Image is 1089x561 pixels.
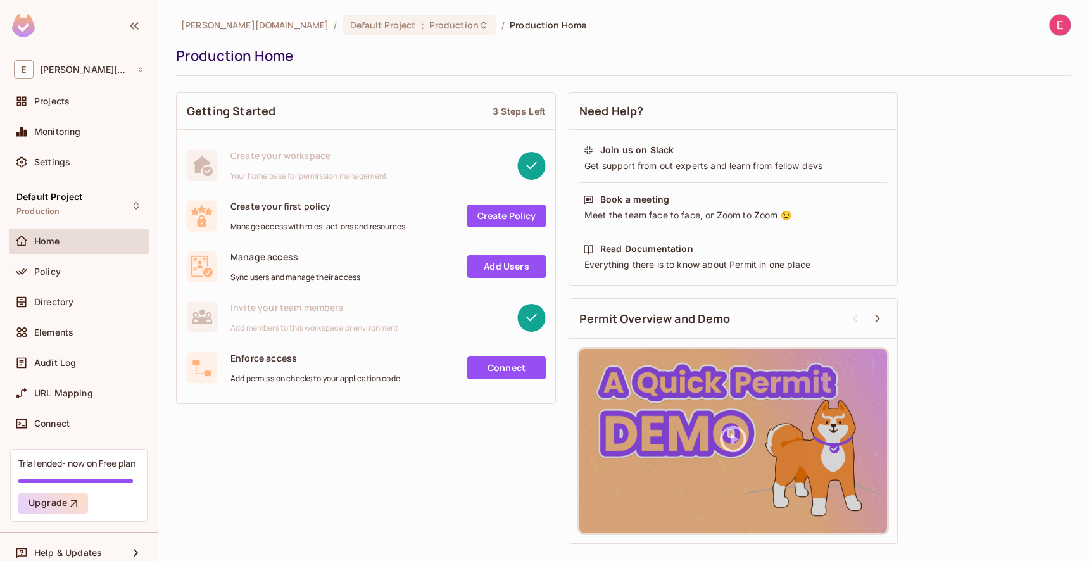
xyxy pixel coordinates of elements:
span: Directory [34,297,73,307]
button: Upgrade [18,493,88,514]
a: Add Users [467,255,546,278]
span: Sync users and manage their access [230,272,360,282]
span: Add permission checks to your application code [230,374,400,384]
span: Elements [34,327,73,337]
span: Getting Started [187,103,275,119]
span: E [14,60,34,79]
li: / [501,19,505,31]
span: Invite your team members [230,301,399,313]
img: SReyMgAAAABJRU5ErkJggg== [12,14,35,37]
span: Connect [34,419,70,429]
span: Workspace: eder.getclipp.com [40,65,131,75]
div: Read Documentation [600,243,693,255]
span: Create your workspace [230,149,387,161]
span: Permit Overview and Demo [579,311,731,327]
span: the active workspace [181,19,329,31]
div: Join us on Slack [600,144,674,156]
div: Trial ended- now on Free plan [18,457,135,469]
span: Enforce access [230,352,400,364]
div: Meet the team face to face, or Zoom to Zoom 😉 [583,209,883,222]
span: Policy [34,267,61,277]
span: Need Help? [579,103,644,119]
span: Create your first policy [230,200,405,212]
a: Connect [467,356,546,379]
span: URL Mapping [34,388,93,398]
div: Everything there is to know about Permit in one place [583,258,883,271]
div: 3 Steps Left [493,105,545,117]
span: Production [16,206,60,217]
span: Your home base for permission management [230,171,387,181]
img: Eder Chamale [1050,15,1071,35]
span: Audit Log [34,358,76,368]
span: : [420,20,425,30]
a: Create Policy [467,205,546,227]
span: Manage access [230,251,360,263]
span: Production [429,19,479,31]
span: Home [34,236,60,246]
span: Monitoring [34,127,81,137]
div: Book a meeting [600,193,669,206]
span: Settings [34,157,70,167]
span: Add members to this workspace or environment [230,323,399,333]
span: Production Home [510,19,586,31]
span: Manage access with roles, actions and resources [230,222,405,232]
div: Get support from out experts and learn from fellow devs [583,160,883,172]
div: Production Home [176,46,1065,65]
span: Default Project [350,19,416,31]
li: / [334,19,337,31]
span: Help & Updates [34,548,102,558]
span: Projects [34,96,70,106]
span: Default Project [16,192,82,202]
